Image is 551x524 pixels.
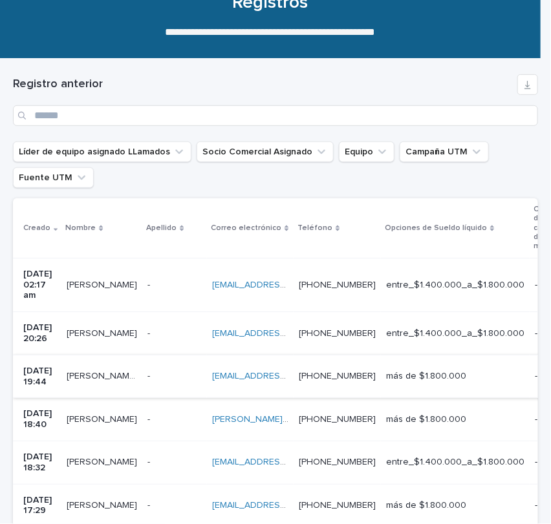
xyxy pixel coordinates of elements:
[535,372,537,381] font: -
[67,372,169,381] font: [PERSON_NAME] Le Fort
[299,372,376,381] a: [PHONE_NUMBER]
[147,457,150,466] font: -
[339,141,394,162] button: Equipo
[386,329,524,338] font: entre_$1.400.000_a_$1.800.000
[13,78,103,90] font: Registro anterior
[212,280,358,289] a: [EMAIL_ADDRESS][DOMAIN_NAME]
[146,224,177,232] font: Apellido
[211,224,281,232] font: Correo electrónico
[386,415,466,424] font: más de $1.800.000
[535,501,537,510] font: -
[197,141,334,162] button: Socio Comercial Asignado
[23,496,54,516] font: [DATE] 17:29
[535,457,537,466] font: -
[23,366,54,386] font: [DATE] 19:44
[299,415,376,424] a: [PHONE_NUMBER]
[385,224,487,232] font: Opciones de Sueldo líquido
[67,501,137,510] font: [PERSON_NAME]
[299,457,376,466] a: [PHONE_NUMBER]
[147,415,150,424] font: -
[147,372,150,381] font: -
[212,372,358,381] a: [EMAIL_ADDRESS][DOMAIN_NAME]
[535,329,537,338] font: -
[23,323,54,343] font: [DATE] 20:26
[299,280,376,289] a: [PHONE_NUMBER]
[147,280,150,289] font: -
[67,457,137,466] font: [PERSON_NAME]
[386,501,466,510] font: más de $1.800.000
[67,498,140,511] p: Cristian Andrés Figueroa Torres
[67,415,137,424] font: [PERSON_NAME]
[147,501,150,510] font: -
[535,415,537,424] font: -
[299,329,376,338] a: [PHONE_NUMBER]
[23,224,50,232] font: Creado
[67,280,137,289] font: [PERSON_NAME]
[23,452,54,472] font: [DATE] 18:32
[67,277,140,291] p: José Miguel Vargas Llano
[212,501,358,510] a: [EMAIL_ADDRESS][DOMAIN_NAME]
[386,280,524,289] font: entre_$1.400.000_a_$1.800.000
[212,457,358,466] a: [EMAIL_ADDRESS][DOMAIN_NAME]
[13,167,94,188] button: Fuente UTM
[13,105,538,126] input: Buscar
[13,141,191,162] button: Líder de equipo asignado LLamados
[23,269,54,300] font: [DATE] 02:17 am
[386,372,466,381] font: más de $1.800.000
[400,141,489,162] button: Campaña UTM
[299,501,376,510] a: [PHONE_NUMBER]
[67,412,140,425] p: Juan Arriagada Martínez
[65,224,96,232] font: Nombre
[23,409,54,429] font: [DATE] 18:40
[212,329,429,338] a: [EMAIL_ADDRESS][PERSON_NAME][DOMAIN_NAME]
[67,368,140,382] p: María Esteban Landaeta Le Fort
[212,415,499,424] a: [PERSON_NAME][EMAIL_ADDRESS][PERSON_NAME][DOMAIN_NAME]
[67,326,140,339] p: Jorge Felipe Mejías Santana
[297,224,332,232] font: Teléfono
[386,457,524,466] font: entre_$1.400.000_a_$1.800.000
[535,280,537,289] font: -
[147,329,150,338] font: -
[67,329,137,338] font: [PERSON_NAME]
